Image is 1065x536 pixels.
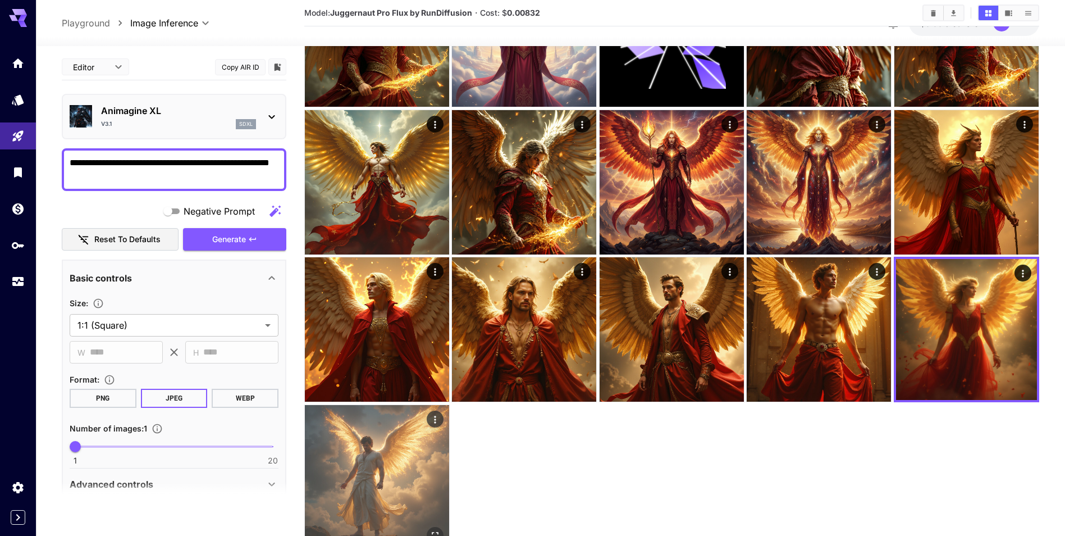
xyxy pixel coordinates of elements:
div: Actions [869,263,886,280]
img: 2Q== [452,257,596,402]
span: Format : [70,375,99,384]
nav: breadcrumb [62,16,130,30]
span: Size : [70,298,88,308]
img: Z [747,110,891,255]
button: Show media in video view [999,6,1018,20]
div: Show media in grid viewShow media in video viewShow media in list view [977,4,1039,21]
img: Z [600,257,744,402]
span: Generate [212,233,246,247]
div: Actions [427,411,444,428]
img: Z [894,110,1039,255]
div: Home [11,56,25,70]
div: Actions [574,263,591,280]
div: Actions [427,263,444,280]
span: $0.38 [920,19,945,28]
div: Library [11,165,25,179]
button: Clear All [924,6,943,20]
img: 9k= [600,110,744,255]
span: Negative Prompt [184,205,255,218]
div: Actions [721,263,738,280]
span: Model: [304,8,472,17]
button: Copy AIR ID [215,59,266,75]
span: Editor [73,61,108,73]
p: Advanced controls [70,478,153,491]
button: JPEG [141,389,208,408]
div: Usage [11,275,25,289]
div: Actions [1016,116,1033,133]
div: Advanced controls [70,471,278,498]
span: 20 [268,455,278,466]
p: v3.1 [101,120,112,128]
button: Adjust the dimensions of the generated image by specifying its width and height in pixels, or sel... [88,298,108,309]
div: Wallet [11,202,25,216]
img: 9k= [896,259,1037,400]
button: Choose the file format for the output image. [99,374,120,385]
span: credits left [945,19,984,28]
button: Download All [944,6,963,20]
button: Specify how many images to generate in a single request. Each image generation will be charged se... [147,423,167,434]
button: Show media in grid view [979,6,998,20]
span: W [77,346,85,359]
button: Add to library [272,60,282,74]
button: Show media in list view [1018,6,1038,20]
span: 1 [74,455,77,466]
b: Juggernaut Pro Flux by RunDiffusion [330,8,472,17]
span: Image Inference [130,16,198,30]
div: Actions [1014,265,1031,281]
img: Z [305,257,449,402]
div: Playground [11,129,25,143]
span: 1:1 (Square) [77,319,260,332]
div: Actions [721,116,738,133]
button: WEBP [212,389,278,408]
div: Actions [869,116,886,133]
div: Clear AllDownload All [922,4,965,21]
button: PNG [70,389,136,408]
p: sdxl [239,120,253,128]
div: API Keys [11,238,25,252]
b: 0.00832 [507,8,540,17]
a: Playground [62,16,110,30]
div: Settings [11,480,25,494]
p: Animagine XL [101,104,256,117]
div: Actions [427,116,444,133]
img: 9k= [452,110,596,255]
img: 2Q== [747,257,891,402]
div: Animagine XLv3.1sdxl [70,99,278,134]
button: Reset to defaults [62,228,179,251]
button: Expand sidebar [11,510,25,525]
div: Actions [574,116,591,133]
span: H [193,346,199,359]
span: Cost: $ [480,8,540,17]
p: Basic controls [70,271,132,285]
p: · [475,6,478,20]
span: Number of images : 1 [70,424,147,433]
img: Z [305,110,449,255]
button: Generate [183,228,286,251]
div: Models [11,93,25,107]
div: Basic controls [70,265,278,292]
